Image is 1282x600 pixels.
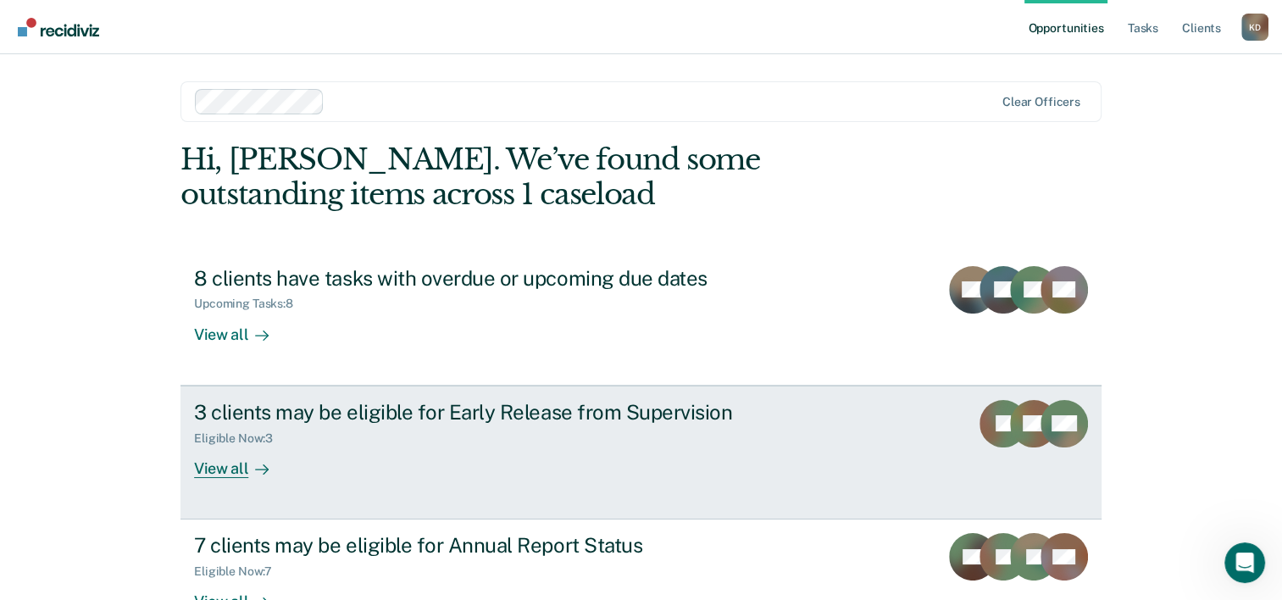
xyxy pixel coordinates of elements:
[18,18,99,36] img: Recidiviz
[194,445,289,478] div: View all
[1224,542,1265,583] iframe: Intercom live chat
[180,142,917,212] div: Hi, [PERSON_NAME]. We’ve found some outstanding items across 1 caseload
[194,400,789,425] div: 3 clients may be eligible for Early Release from Supervision
[180,253,1102,386] a: 8 clients have tasks with overdue or upcoming due datesUpcoming Tasks:8View all
[180,386,1102,519] a: 3 clients may be eligible for Early Release from SupervisionEligible Now:3View all
[194,297,307,311] div: Upcoming Tasks : 8
[1241,14,1268,41] div: K D
[194,564,286,579] div: Eligible Now : 7
[194,266,789,291] div: 8 clients have tasks with overdue or upcoming due dates
[194,533,789,558] div: 7 clients may be eligible for Annual Report Status
[194,311,289,344] div: View all
[1002,95,1080,109] div: Clear officers
[194,431,286,446] div: Eligible Now : 3
[1241,14,1268,41] button: Profile dropdown button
